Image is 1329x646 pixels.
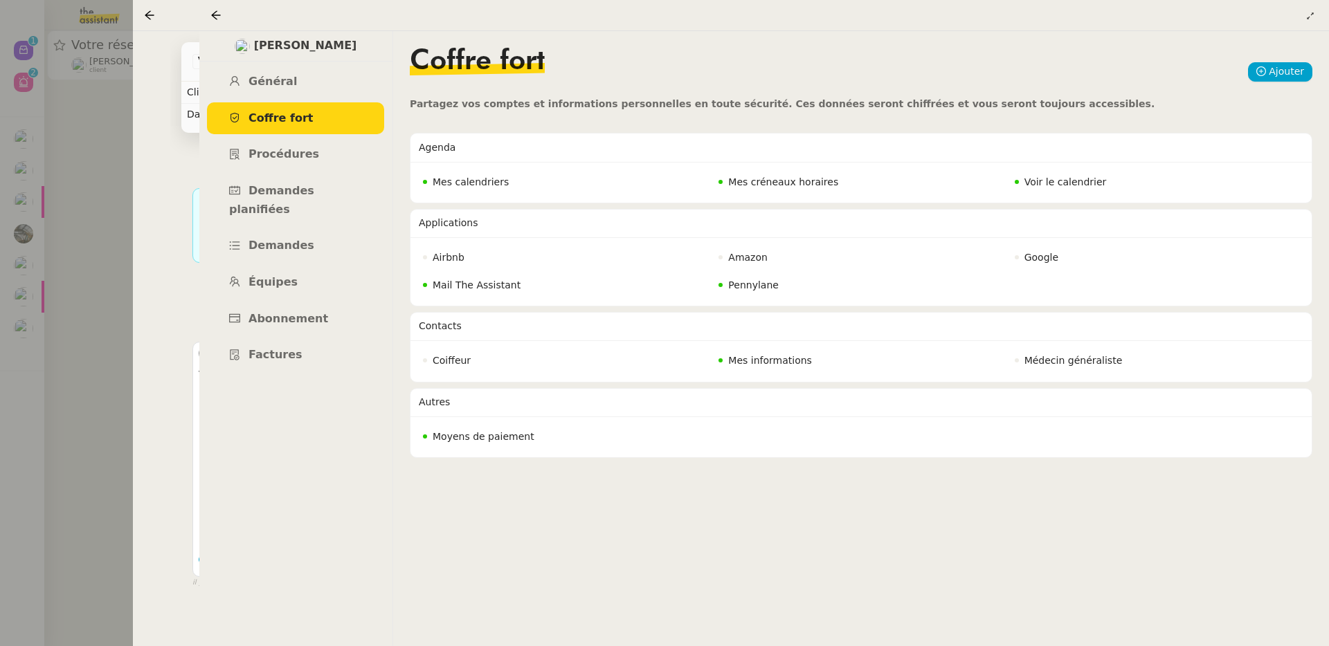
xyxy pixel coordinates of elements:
span: Pennylane [728,279,779,290]
button: Ajouter [1248,62,1312,82]
span: Votre réservation chez Café Mirette a été refusée [198,55,485,68]
span: [PERSON_NAME] [254,37,357,55]
span: Mes informations [728,355,812,366]
a: Coffre fort [207,102,384,135]
span: il y a une minute [192,577,251,589]
span: Général [248,75,297,88]
span: Demandes planifiées [229,184,314,216]
a: Abonnement [207,303,384,335]
a: Réserver avec Google [199,347,301,360]
span: Demandes [248,239,314,252]
span: ••• [199,555,224,564]
a: Demandes [207,230,384,262]
span: Airbnb [433,252,464,263]
a: Demandes planifiées [207,175,384,225]
span: Coiffeur [433,355,471,366]
span: Coffre fort [410,48,545,75]
span: Équipes [248,275,298,288]
td: Client [181,82,283,104]
span: Médecin généraliste [1024,355,1123,366]
span: Amazon [728,252,768,263]
span: Ajouter [1269,64,1304,80]
span: Agenda [419,142,455,153]
img: users%2Fb85nkgUZxsTztNjFhOzQpNMo3yb2%2Favatar%2F204f561a-33d1-442f-9d8d-7b89d3261cfb [235,39,250,54]
span: Procédures [248,147,319,160]
span: Abonnement [248,312,328,325]
a: Équipes [207,266,384,299]
span: Mes calendriers [433,176,509,187]
h4: Votre réservation chez Café Mirette a été refusée [199,366,799,385]
span: Applications [419,217,478,228]
span: Partagez vos comptes et informations personnelles en toute sécurité. Ces données seront chiffrées... [410,98,1155,109]
span: Contacts [419,320,462,331]
span: Mail The Assistant [433,279,521,290]
a: Général [207,66,384,98]
span: Coffre fort [248,111,314,124]
span: Factures [248,348,302,361]
a: Procédures [207,138,384,171]
span: Autres [419,396,450,407]
span: Mes créneaux horaires [728,176,838,187]
span: Voir le calendrier [1024,176,1107,187]
span: Moyens de paiement [433,431,534,442]
td: Date limite [181,104,283,126]
span: Google [1024,252,1058,263]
